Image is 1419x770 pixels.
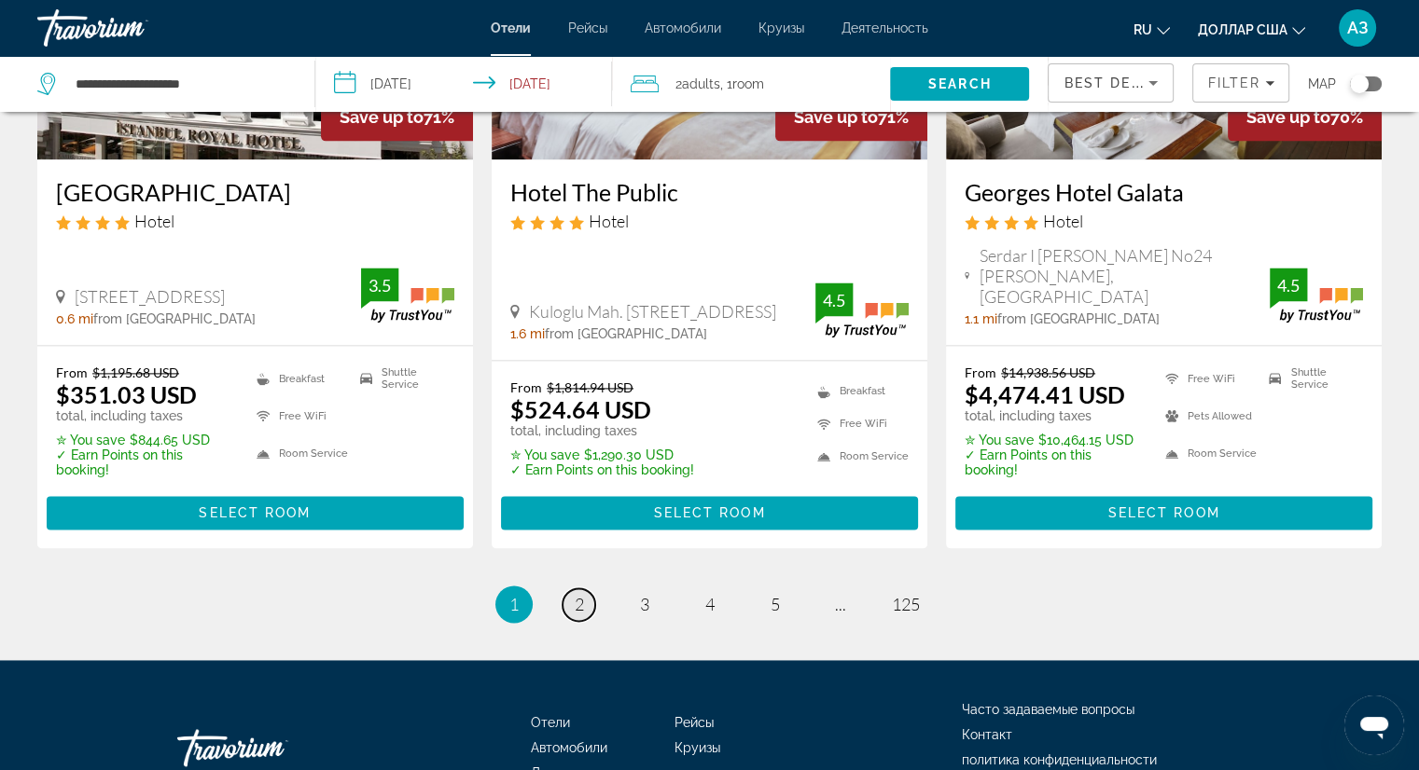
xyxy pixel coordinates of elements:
ins: $351.03 USD [56,380,197,408]
span: Kuloglu Mah. [STREET_ADDRESS] [529,301,776,322]
button: Select Room [955,496,1372,529]
button: Select check in and out date [315,56,612,112]
a: Деятельность [842,21,928,35]
del: $1,195.68 USD [92,364,179,380]
li: Shuttle Service [351,364,454,392]
p: $844.65 USD [56,433,233,447]
input: Search hotel destination [74,70,286,98]
img: TrustYou guest rating badge [361,268,454,323]
div: 71% [775,93,927,141]
button: Search [890,67,1029,101]
span: Hotel [589,211,629,231]
li: Room Service [1156,440,1259,468]
button: Toggle map [1336,76,1382,92]
font: Часто задаваемые вопросы [962,702,1134,717]
p: total, including taxes [965,408,1142,423]
p: $10,464.15 USD [965,433,1142,447]
del: $14,938.56 USD [1001,364,1095,380]
span: Serdar I [PERSON_NAME] No24 [PERSON_NAME], [GEOGRAPHIC_DATA] [979,245,1270,307]
li: Room Service [247,440,351,468]
a: Автомобили [645,21,721,35]
button: Select Room [47,496,464,529]
span: Save up to [1246,107,1330,127]
span: 1 [509,594,519,614]
a: политика конфиденциальности [962,752,1157,767]
span: Map [1308,71,1336,97]
a: Круизы [675,740,720,755]
div: 3.5 [361,274,398,296]
span: from [GEOGRAPHIC_DATA] [997,311,1160,326]
a: Контакт [962,727,1012,742]
p: total, including taxes [56,408,233,423]
span: 1.6 mi [510,326,545,341]
a: [GEOGRAPHIC_DATA] [56,178,454,206]
span: From [510,379,542,395]
a: Select Room [501,500,918,520]
span: ✮ You save [56,433,125,447]
span: From [56,364,88,380]
a: Georges Hotel Galata [965,178,1363,206]
iframe: Кнопка запуска окна обмена сообщениями [1344,695,1404,755]
font: Рейсы [675,715,714,730]
a: Отели [531,715,570,730]
nav: Pagination [37,585,1382,623]
span: ✮ You save [510,447,579,462]
p: ✓ Earn Points on this booking! [965,447,1142,477]
li: Breakfast [247,364,351,392]
a: Select Room [47,500,464,520]
li: Free WiFi [247,402,351,430]
a: Hotel The Public [510,178,909,206]
li: Free WiFi [808,412,909,435]
span: from [GEOGRAPHIC_DATA] [545,326,707,341]
span: 3 [640,594,649,614]
span: Hotel [1043,211,1083,231]
span: Save up to [794,107,878,127]
img: TrustYou guest rating badge [1270,268,1363,323]
span: Search [928,76,992,91]
p: total, including taxes [510,423,694,438]
span: 0.6 mi [56,311,93,326]
button: Изменить валюту [1198,16,1305,43]
font: ru [1134,22,1152,37]
span: 4 [705,594,715,614]
p: $1,290.30 USD [510,447,694,462]
span: 125 [892,594,920,614]
span: Filter [1207,76,1260,90]
font: АЗ [1347,18,1369,37]
img: TrustYou guest rating badge [815,282,909,337]
span: 2 [675,71,720,97]
div: 4.5 [815,289,853,311]
li: Shuttle Service [1259,364,1363,392]
span: ... [835,594,846,614]
div: 4 star Hotel [965,211,1363,231]
del: $1,814.94 USD [547,379,633,395]
span: Room [732,76,764,91]
font: доллар США [1198,22,1287,37]
span: 1.1 mi [965,311,997,326]
span: Best Deals [1064,76,1161,90]
a: Автомобили [531,740,607,755]
span: ✮ You save [965,433,1034,447]
ins: $4,474.41 USD [965,380,1125,408]
li: Breakfast [808,379,909,403]
button: Изменить язык [1134,16,1170,43]
span: Hotel [134,211,174,231]
div: 4.5 [1270,274,1307,296]
li: Room Service [808,445,909,468]
font: Рейсы [568,21,607,35]
a: Отели [491,21,531,35]
span: Select Room [1107,505,1219,520]
span: 2 [575,594,584,614]
a: Травориум [37,4,224,52]
span: 5 [771,594,780,614]
li: Free WiFi [1156,364,1259,392]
